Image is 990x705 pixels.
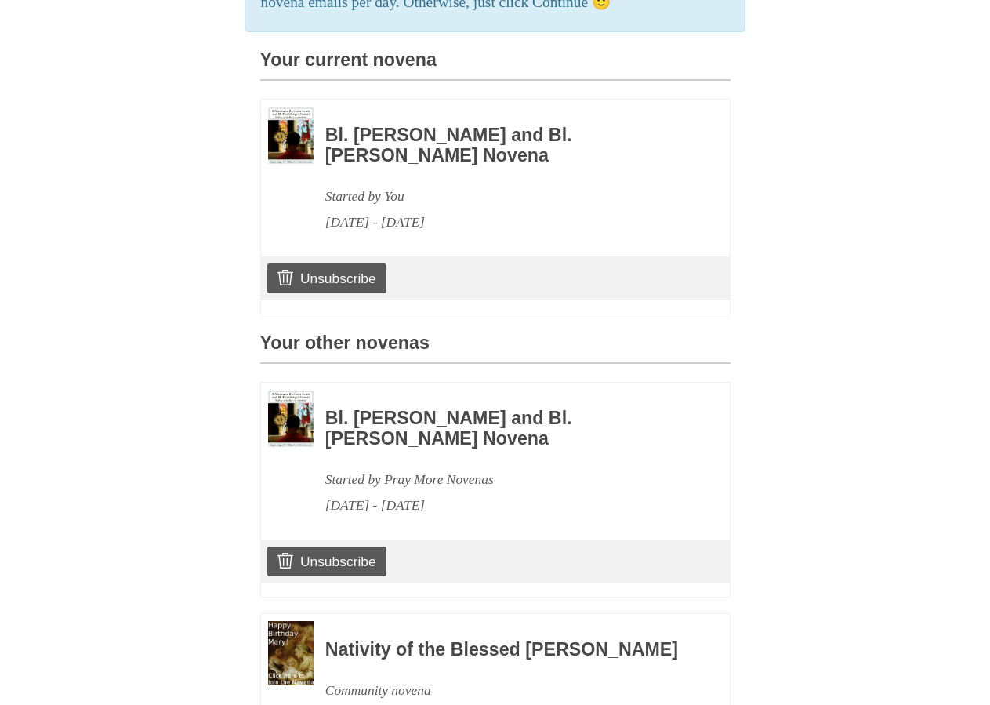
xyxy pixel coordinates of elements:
h3: Your other novenas [260,333,731,364]
div: [DATE] - [DATE] [325,209,687,235]
div: Community novena [325,678,687,703]
a: Unsubscribe [267,547,386,576]
div: Started by You [325,184,687,209]
a: Unsubscribe [267,263,386,293]
img: Novena image [268,391,314,448]
div: Started by Pray More Novenas [325,467,687,492]
img: Novena image [268,107,314,165]
img: Novena image [268,621,314,685]
h3: Nativity of the Blessed [PERSON_NAME] [325,640,687,660]
h3: Bl. [PERSON_NAME] and Bl. [PERSON_NAME] Novena [325,125,687,165]
h3: Your current novena [260,50,731,81]
div: [DATE] - [DATE] [325,492,687,518]
h3: Bl. [PERSON_NAME] and Bl. [PERSON_NAME] Novena [325,409,687,449]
